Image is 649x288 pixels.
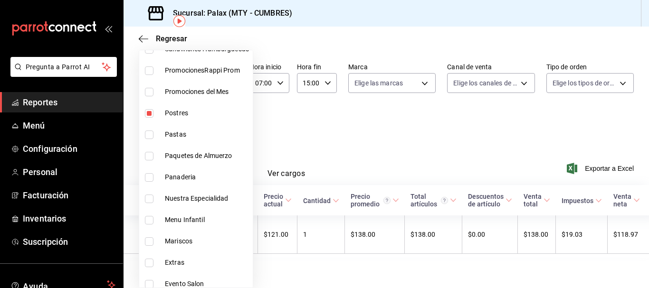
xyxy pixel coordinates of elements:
[165,215,249,225] span: Menu Infantil
[165,130,249,139] span: Pastas
[165,172,249,182] span: Panaderia
[165,65,249,75] span: PromocionesRappi Prom
[165,151,249,161] span: Paquetes de Almuerzo
[165,87,249,97] span: Promociones del Mes
[165,258,249,268] span: Extras
[165,108,249,118] span: Postres
[165,194,249,204] span: Nuestra Especialidad
[173,15,185,27] img: Tooltip marker
[165,236,249,246] span: Mariscos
